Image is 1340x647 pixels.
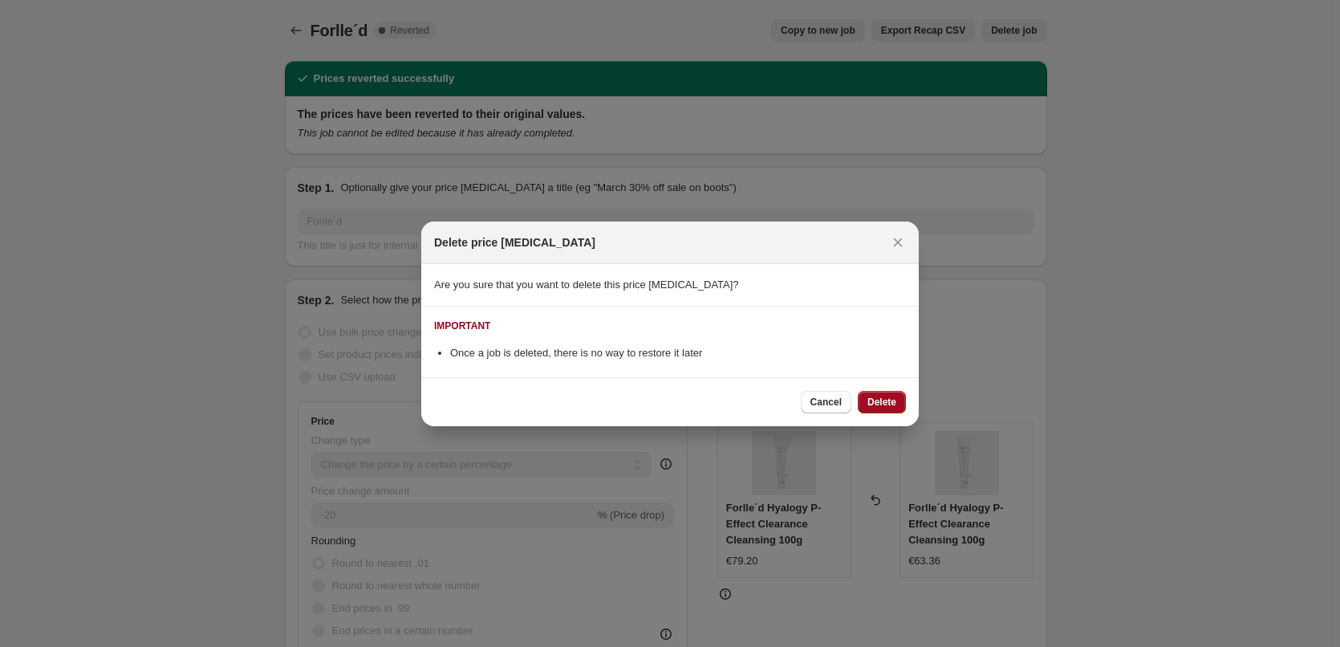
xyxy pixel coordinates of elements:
span: Delete [867,396,896,409]
span: Cancel [810,396,842,409]
button: Delete [858,391,906,413]
button: Close [887,231,909,254]
h2: Delete price [MEDICAL_DATA] [434,234,595,250]
button: Cancel [801,391,851,413]
div: IMPORTANT [434,319,490,332]
li: Once a job is deleted, there is no way to restore it later [450,345,906,361]
span: Are you sure that you want to delete this price [MEDICAL_DATA]? [434,279,739,291]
